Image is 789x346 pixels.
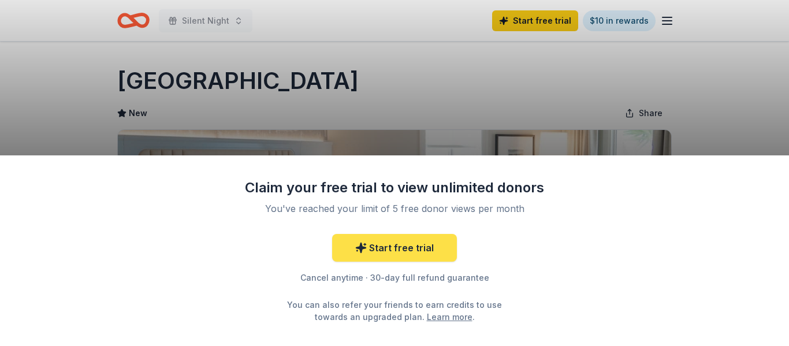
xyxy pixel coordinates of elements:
[244,178,545,197] div: Claim your free trial to view unlimited donors
[332,234,457,262] a: Start free trial
[244,271,545,285] div: Cancel anytime · 30-day full refund guarantee
[277,299,512,323] div: You can also refer your friends to earn credits to use towards an upgraded plan. .
[427,311,472,323] a: Learn more
[258,202,531,215] div: You've reached your limit of 5 free donor views per month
